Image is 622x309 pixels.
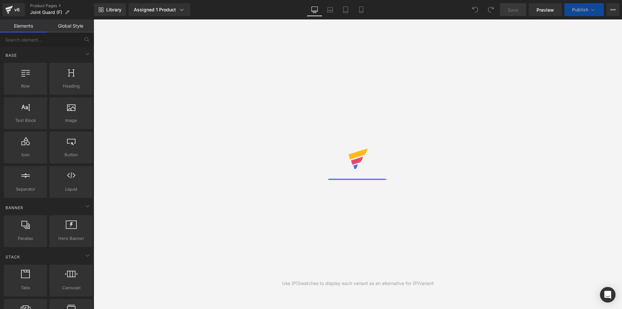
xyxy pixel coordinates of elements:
span: Banner [5,205,24,211]
a: Global Style [47,19,94,32]
a: New Library [94,3,126,16]
span: Text Block [6,117,45,124]
span: Parallax [6,235,45,242]
span: Base [5,52,17,58]
span: Hero Banner [52,235,91,242]
span: Library [106,7,121,13]
span: Button [52,151,91,158]
span: Preview [536,6,554,13]
span: Image [52,117,91,124]
a: Mobile [353,3,369,16]
span: Joint Guard (F) [30,10,62,15]
button: Redo [484,3,497,16]
a: Tablet [338,3,353,16]
button: Undo [469,3,482,16]
div: Use (P)Swatches to display each variant as an alternative for (P)Variant [282,280,434,287]
div: v6 [13,6,21,14]
button: More [606,3,619,16]
span: Tabs [6,284,45,291]
a: Product Pages [30,3,94,8]
span: Row [6,83,45,89]
span: Liquid [52,186,91,193]
span: Stack [5,254,21,260]
span: Carousel [52,284,91,291]
span: Publish [572,7,588,12]
a: Desktop [307,3,322,16]
span: Save [508,6,518,13]
span: Heading [52,83,91,89]
a: Laptop [322,3,338,16]
button: Publish [564,3,604,16]
span: Icon [6,151,45,158]
a: v6 [3,3,25,16]
span: Separator [6,186,45,193]
div: Assigned 1 Product [134,6,185,13]
a: Preview [529,3,562,16]
div: Open Intercom Messenger [600,287,616,303]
